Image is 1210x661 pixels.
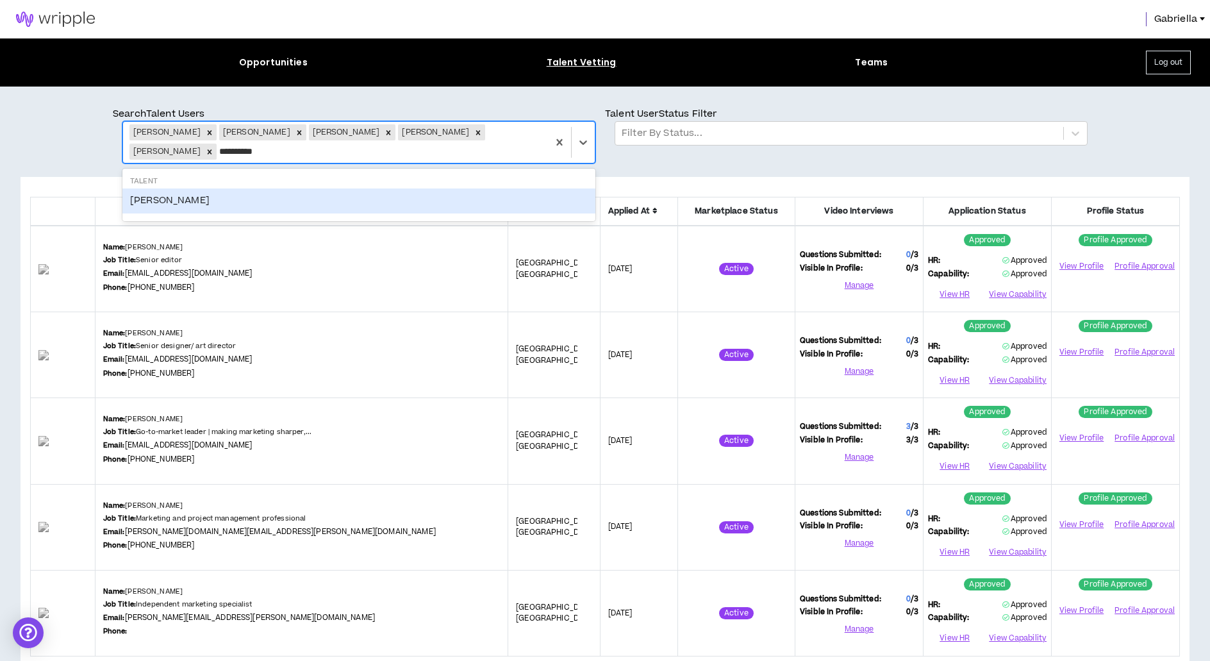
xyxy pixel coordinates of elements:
span: Visible In Profile: [800,435,863,446]
span: Approved [1002,427,1047,438]
span: Gabriella [1154,12,1197,26]
span: 0 [906,607,918,618]
span: [GEOGRAPHIC_DATA] , [GEOGRAPHIC_DATA] [516,430,597,452]
a: [EMAIL_ADDRESS][DOMAIN_NAME] [125,354,253,365]
div: Teams [855,56,888,69]
img: JYYXe9gB00oz4QMXyglk6Xgbtm5NDV2xVDI0y50N.png [38,350,87,360]
p: [DATE] [608,435,670,447]
span: Approved [1002,255,1047,266]
sup: Active [719,349,754,361]
button: View Capability [989,457,1047,476]
span: / 3 [911,435,918,446]
a: View Profile [1056,599,1107,622]
span: 0 [906,349,918,360]
button: View Capability [989,543,1047,562]
b: Email: [103,355,125,364]
span: Questions Submitted: [800,249,881,261]
a: View Profile [1056,514,1107,536]
span: Capability: [928,355,970,366]
span: [GEOGRAPHIC_DATA] , [GEOGRAPHIC_DATA] [516,602,597,624]
p: [PERSON_NAME] [103,328,183,339]
span: HR: [928,255,940,267]
span: Questions Submitted: [800,335,881,347]
div: Talent [122,176,595,187]
b: Name: [103,414,126,424]
p: Senior editor [103,255,182,265]
span: Capability: [928,612,970,624]
div: Open Intercom Messenger [13,617,44,648]
b: Phone: [103,540,128,550]
span: 0 [906,249,911,260]
span: HR: [928,599,940,611]
button: Profile Approval [1115,515,1175,534]
span: HR: [928,514,940,525]
button: View HR [928,543,981,562]
div: [PERSON_NAME] [129,144,203,160]
p: Independent marketing specialist [103,599,253,610]
div: Remove Clarissa Ferreira Cortez [381,124,395,140]
a: View Profile [1056,255,1107,278]
span: 3 [906,435,918,446]
span: / 3 [911,607,918,617]
div: [PERSON_NAME] [309,124,382,140]
span: Questions Submitted: [800,421,881,433]
span: [GEOGRAPHIC_DATA] , [GEOGRAPHIC_DATA] [516,258,597,280]
span: Approved [1002,269,1047,280]
b: Job Title: [103,427,136,437]
p: Senior designer/ art director [103,341,236,351]
b: Email: [103,527,125,537]
sup: Approved [964,320,1010,332]
a: View Profile [1056,427,1107,449]
sup: Profile Approved [1079,234,1152,246]
span: Capability: [928,440,970,452]
p: [DATE] [608,349,670,361]
span: Approved [1002,440,1047,451]
span: / 3 [911,263,918,274]
p: [DATE] [608,264,670,275]
span: [GEOGRAPHIC_DATA] , [GEOGRAPHIC_DATA] [516,344,597,366]
b: Email: [103,269,125,278]
a: [PHONE_NUMBER] [128,368,195,379]
span: Approved [1002,514,1047,524]
div: [PERSON_NAME] [219,124,292,140]
div: [PERSON_NAME] [398,124,471,140]
sup: Approved [964,234,1010,246]
p: Marketing and project management professional [103,514,306,524]
b: Job Title: [103,599,136,609]
img: SRc9QAPYG0CXX0FidIli95q0OVcnGDvXxOgRw29y.png [38,436,87,446]
a: [PERSON_NAME][EMAIL_ADDRESS][PERSON_NAME][DOMAIN_NAME] [125,612,376,623]
span: 0 [906,594,911,605]
span: [GEOGRAPHIC_DATA] , [GEOGRAPHIC_DATA] [516,516,597,539]
button: Profile Approval [1115,601,1175,620]
p: Go-to-market leader | making marketing sharper,... [103,427,311,437]
div: Remove Matt Kinsey [203,144,217,160]
p: [PERSON_NAME] [103,501,183,511]
sup: Profile Approved [1079,320,1152,332]
span: / 3 [911,249,918,260]
span: Approved [1002,355,1047,365]
span: / 3 [911,421,918,432]
sup: Active [719,263,754,275]
b: Phone: [103,455,128,464]
a: [EMAIL_ADDRESS][DOMAIN_NAME] [125,268,253,279]
span: 0 [906,263,918,274]
span: Approved [1002,612,1047,623]
button: Manage [800,534,918,553]
span: Questions Submitted: [800,594,881,605]
button: View Capability [989,371,1047,390]
b: Name: [103,328,126,338]
span: / 3 [911,508,918,519]
button: View HR [928,371,981,390]
button: Log out [1146,51,1191,74]
span: 3 [906,421,911,432]
span: Approved [1002,341,1047,352]
p: [PERSON_NAME] [103,414,183,424]
b: Name: [103,242,126,252]
p: [DATE] [608,521,670,533]
sup: Profile Approved [1079,492,1152,505]
img: yia3lsW3BOWmlyqz0qs5AyMRQR0y7f5wHUPaDY1K.png [38,608,87,618]
span: HR: [928,341,940,353]
button: Manage [800,362,918,381]
button: View Capability [989,285,1047,304]
span: Visible In Profile: [800,607,863,618]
